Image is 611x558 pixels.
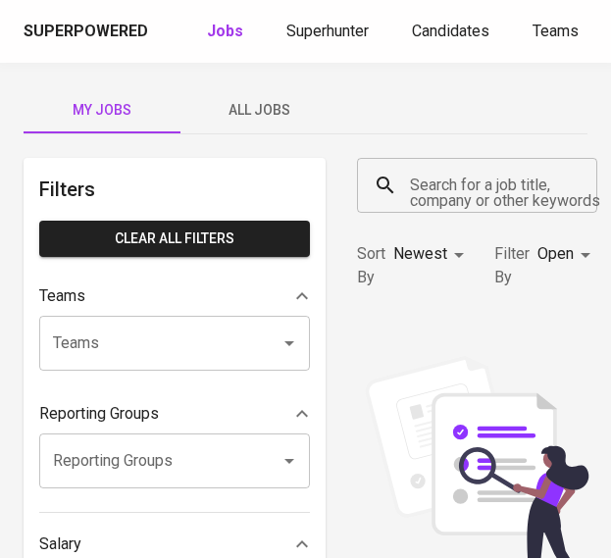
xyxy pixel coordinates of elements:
[537,236,597,273] div: Open
[24,21,148,43] div: Superpowered
[207,20,247,44] a: Jobs
[533,20,583,44] a: Teams
[35,98,169,123] span: My Jobs
[393,242,447,266] p: Newest
[39,533,81,556] p: Salary
[207,22,243,40] b: Jobs
[276,330,303,357] button: Open
[39,284,85,308] p: Teams
[276,447,303,475] button: Open
[55,227,294,251] span: Clear All filters
[39,221,310,257] button: Clear All filters
[412,20,493,44] a: Candidates
[533,22,579,40] span: Teams
[393,236,471,273] div: Newest
[537,244,574,263] span: Open
[39,277,310,316] div: Teams
[39,394,310,433] div: Reporting Groups
[39,174,310,205] h6: Filters
[286,20,373,44] a: Superhunter
[286,22,369,40] span: Superhunter
[412,22,489,40] span: Candidates
[24,21,152,43] a: Superpowered
[357,242,385,289] p: Sort By
[494,242,530,289] p: Filter By
[39,402,159,426] p: Reporting Groups
[192,98,326,123] span: All Jobs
